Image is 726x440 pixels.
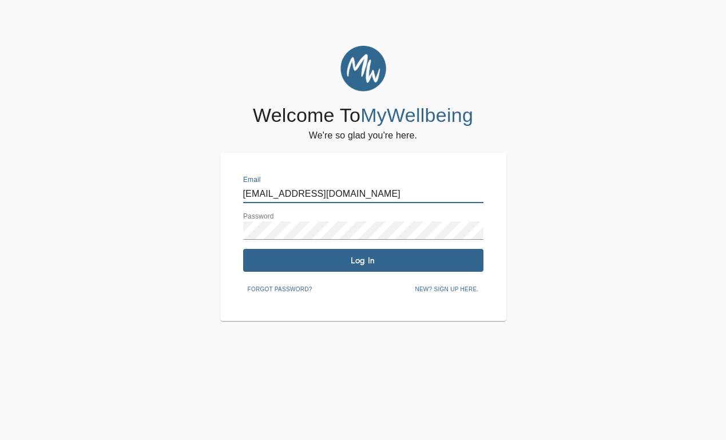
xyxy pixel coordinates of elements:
img: MyWellbeing [340,46,386,92]
button: New? Sign up here. [410,281,483,298]
h6: We're so glad you're here. [309,128,417,144]
button: Log In [243,249,483,272]
span: New? Sign up here. [415,284,478,295]
span: Log In [248,255,479,266]
a: Forgot password? [243,284,317,293]
span: Forgot password? [248,284,312,295]
label: Password [243,213,274,220]
h4: Welcome To [253,104,473,128]
button: Forgot password? [243,281,317,298]
span: MyWellbeing [360,104,473,126]
label: Email [243,177,261,184]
